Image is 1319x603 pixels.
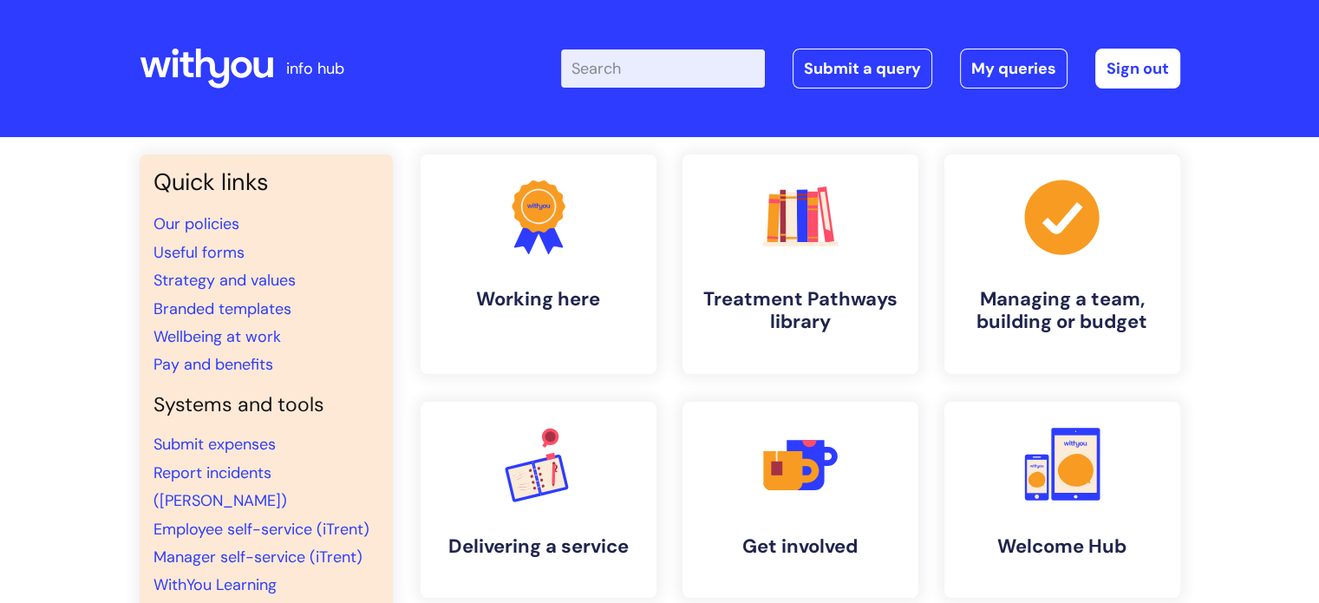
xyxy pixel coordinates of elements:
a: Managing a team, building or budget [944,154,1180,374]
h4: Welcome Hub [958,535,1166,558]
a: Welcome Hub [944,402,1180,598]
input: Search [561,49,765,88]
a: Working here [421,154,656,374]
a: Sign out [1095,49,1180,88]
a: Report incidents ([PERSON_NAME]) [153,462,287,511]
h4: Treatment Pathways library [696,288,904,334]
h3: Quick links [153,168,379,196]
h4: Working here [434,288,643,311]
a: Useful forms [153,242,245,263]
a: Get involved [682,402,918,598]
h4: Managing a team, building or budget [958,288,1166,334]
a: Manager self-service (iTrent) [153,547,362,567]
a: Our policies [153,213,239,234]
h4: Get involved [696,535,904,558]
p: info hub [286,55,344,82]
a: Strategy and values [153,270,296,291]
a: Submit a query [793,49,932,88]
div: | - [561,49,1180,88]
a: My queries [960,49,1068,88]
a: WithYou Learning [153,574,277,595]
a: Delivering a service [421,402,656,598]
a: Wellbeing at work [153,326,281,347]
h4: Delivering a service [434,535,643,558]
a: Pay and benefits [153,354,273,375]
a: Treatment Pathways library [682,154,918,374]
a: Submit expenses [153,434,276,455]
a: Branded templates [153,298,291,319]
a: Employee self-service (iTrent) [153,519,369,540]
h4: Systems and tools [153,393,379,417]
